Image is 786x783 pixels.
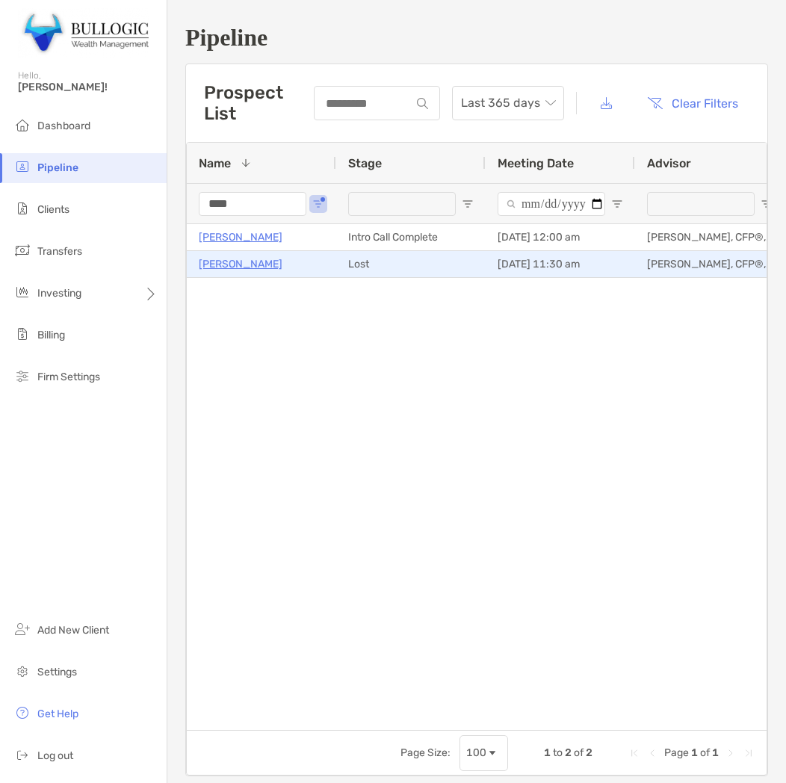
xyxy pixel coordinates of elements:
span: Billing [37,329,65,341]
span: Meeting Date [498,156,574,170]
span: of [574,746,584,759]
button: Clear Filters [636,87,749,120]
span: Transfers [37,245,82,258]
img: get-help icon [13,704,31,722]
button: Open Filter Menu [761,198,773,210]
img: Zoe Logo [18,6,149,60]
h1: Pipeline [185,24,768,52]
span: of [700,746,710,759]
h3: Prospect List [204,82,314,124]
img: pipeline icon [13,158,31,176]
img: clients icon [13,199,31,217]
div: [DATE] 12:00 am [486,224,635,250]
div: Last Page [743,747,755,759]
span: Settings [37,666,77,678]
img: billing icon [13,325,31,343]
div: Page Size [459,735,508,771]
div: Lost [336,251,486,277]
span: to [553,746,563,759]
button: Open Filter Menu [611,198,623,210]
input: Name Filter Input [199,192,306,216]
span: [PERSON_NAME]! [18,81,158,93]
img: investing icon [13,283,31,301]
a: [PERSON_NAME] [199,228,282,247]
span: Stage [348,156,382,170]
span: Investing [37,287,81,300]
span: Clients [37,203,69,216]
img: transfers icon [13,241,31,259]
div: Next Page [725,747,737,759]
div: 100 [466,746,486,759]
button: Open Filter Menu [462,198,474,210]
span: Pipeline [37,161,78,174]
span: Add New Client [37,624,109,637]
img: settings icon [13,662,31,680]
span: Log out [37,749,73,762]
img: add_new_client icon [13,620,31,638]
span: 1 [544,746,551,759]
span: Name [199,156,231,170]
span: 1 [712,746,719,759]
a: [PERSON_NAME] [199,255,282,273]
span: Firm Settings [37,371,100,383]
img: firm-settings icon [13,367,31,385]
img: logout icon [13,746,31,764]
input: Meeting Date Filter Input [498,192,605,216]
div: [DATE] 11:30 am [486,251,635,277]
span: Get Help [37,708,78,720]
div: Intro Call Complete [336,224,486,250]
span: Page [664,746,689,759]
span: Advisor [647,156,691,170]
span: Dashboard [37,120,90,132]
button: Open Filter Menu [312,198,324,210]
span: 2 [586,746,592,759]
div: Previous Page [646,747,658,759]
img: dashboard icon [13,116,31,134]
img: input icon [417,98,428,109]
div: Page Size: [400,746,451,759]
span: 1 [691,746,698,759]
div: [PERSON_NAME], CFP®, EA, CTC, RICP, RLP [635,224,785,250]
div: [PERSON_NAME], CFP®, EA, CTC, RICP, RLP [635,251,785,277]
div: First Page [628,747,640,759]
span: 2 [565,746,572,759]
span: Last 365 days [461,87,555,120]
